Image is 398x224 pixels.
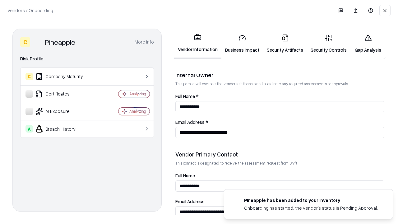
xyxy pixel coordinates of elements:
div: Company Maturity [25,73,100,80]
img: pineappleenergy.com [232,197,239,204]
div: Internal Owner [175,71,384,79]
p: This person will oversee the vendor relationship and coordinate any required assessments or appro... [175,81,384,86]
label: Full Name * [175,94,384,99]
a: Security Artifacts [263,29,307,58]
div: A [25,125,33,133]
label: Email Address * [175,120,384,124]
a: Security Controls [307,29,350,58]
div: Breach History [25,125,100,133]
button: More info [135,36,154,48]
p: Vendors / Onboarding [7,7,53,14]
a: Business Impact [221,29,263,58]
div: AI Exposure [25,108,100,115]
label: Email Address [175,199,384,204]
label: Full Name [175,173,384,178]
div: Onboarding has started, the vendor's status is Pending Approval. [244,205,378,211]
a: Vendor Information [174,29,221,59]
p: This contact is designated to receive the assessment request from Shift [175,161,384,166]
div: Vendor Primary Contact [175,151,384,158]
div: C [25,73,33,80]
div: Certificates [25,90,100,98]
img: Pineapple [33,37,43,47]
div: Analyzing [129,109,146,114]
div: C [20,37,30,47]
div: Pineapple has been added to your inventory [244,197,378,203]
div: Risk Profile [20,55,154,63]
div: Pineapple [45,37,75,47]
a: Gap Analysis [350,29,386,58]
div: Analyzing [129,91,146,96]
